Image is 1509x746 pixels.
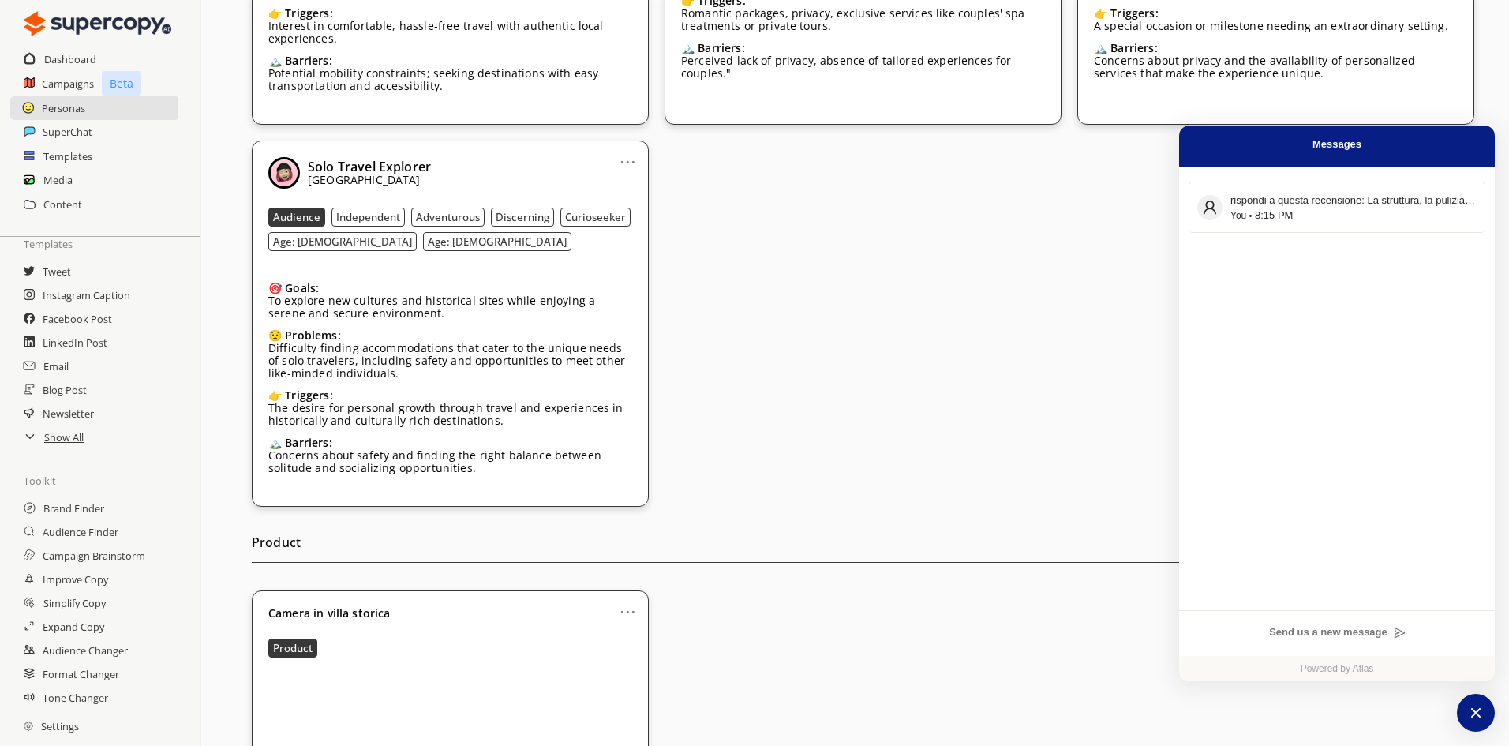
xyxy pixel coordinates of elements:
div: 🏔️ [1094,42,1458,54]
a: Improve Copy [43,568,108,591]
a: Brand Finder [43,497,104,520]
a: Media [43,168,73,192]
img: Close [24,8,171,39]
button: Discerning [491,208,554,227]
div: Powered by [1179,656,1495,681]
b: Independent [336,210,400,224]
a: Dashboard [44,47,96,71]
a: LinkedIn Post [43,331,107,354]
div: 👉 [268,7,632,20]
a: Audience Finder [43,520,118,544]
button: Audience [268,208,325,227]
p: Perceived lack of privacy, absence of tailored experiences for couples." [681,54,1045,80]
b: Barriers: [698,40,744,55]
a: Format Changer [43,662,119,686]
a: Content [43,193,82,216]
a: Campaign Brainstorm [43,544,145,568]
b: Triggers: [285,6,332,21]
button: Independent [331,208,405,227]
b: Adventurous [416,210,480,224]
b: Product [273,641,313,655]
img: Close [24,722,33,731]
a: Tone Changer [43,686,108,710]
span: 8:15 PM [1246,209,1293,221]
span: Send us a new message [1269,626,1387,638]
a: ... [620,149,636,162]
div: atlas-conversation-list [1179,167,1495,610]
button: Send us a new message [1261,619,1413,646]
a: Atlas [1353,663,1374,674]
a: Audience Changer [43,639,128,662]
b: Solo Travel Explorer [308,158,431,175]
button: Age: [DEMOGRAPHIC_DATA] [268,232,417,251]
a: Facebook Post [43,307,112,331]
b: Barriers: [285,435,331,450]
h2: Product [252,530,1474,563]
a: Newsletter [43,402,94,425]
b: Camera in villa storica [268,607,390,620]
b: Age: [DEMOGRAPHIC_DATA] [428,234,567,249]
button: Adventurous [411,208,485,227]
a: Show All [44,425,84,449]
a: SuperChat [43,120,92,144]
p: Concerns about privacy and the availability of personalized services that make the experience uni... [1094,54,1458,80]
button: Age: [DEMOGRAPHIC_DATA] [423,232,571,251]
b: Problems: [285,328,340,343]
a: Personas [42,96,85,120]
b: Audience [273,210,320,224]
b: Age: [DEMOGRAPHIC_DATA] [273,234,412,249]
div: 🏔️ [681,42,1045,54]
a: Simplify Copy [43,591,106,615]
div: 🏔️ [268,437,632,449]
div: 🏔️ [268,54,632,67]
p: To explore new cultures and historical sites while enjoying a serene and secure environment. [268,294,632,320]
b: Triggers: [1110,6,1158,21]
a: Instagram Caption [43,283,130,307]
div: 🎯 [268,282,632,294]
p: A special occasion or milestone needing an extraordinary setting. [1094,20,1448,32]
p: [GEOGRAPHIC_DATA] [308,174,431,186]
b: Discerning [496,210,549,224]
a: Expand Copy [43,615,104,639]
a: Tweet [43,260,71,283]
p: Interest in comfortable, hassle-free travel with authentic local experiences. [268,20,632,45]
p: Difficulty finding accommodations that cater to the unique needs of solo travelers, including saf... [268,342,632,380]
p: Beta [102,71,141,96]
b: Curioseeker [565,210,626,224]
b: Goals: [285,280,319,295]
p: Potential mobility constraints; seeking destinations with easy transportation and accessibility. [268,67,632,92]
p: Romantic packages, privacy, exclusive services like couples' spa treatments or private tours. [681,7,1045,32]
a: Campaigns [42,72,94,96]
button: Curioseeker [560,208,631,227]
img: Close [268,157,300,189]
button: atlas-message-author-avatarrispondi a questa recensione: La struttura, la pulizia e l'accoglienza... [1189,182,1485,233]
div: atlas-message-author-avatar [1197,195,1223,220]
button: atlas-launcher [1457,694,1495,732]
div: 👉 [268,389,632,402]
a: Email [43,354,69,378]
div: atlas-window [1179,126,1495,681]
a: Templates [43,144,92,168]
p: Concerns about safety and finding the right balance between solitude and socializing opportunities. [268,449,632,474]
